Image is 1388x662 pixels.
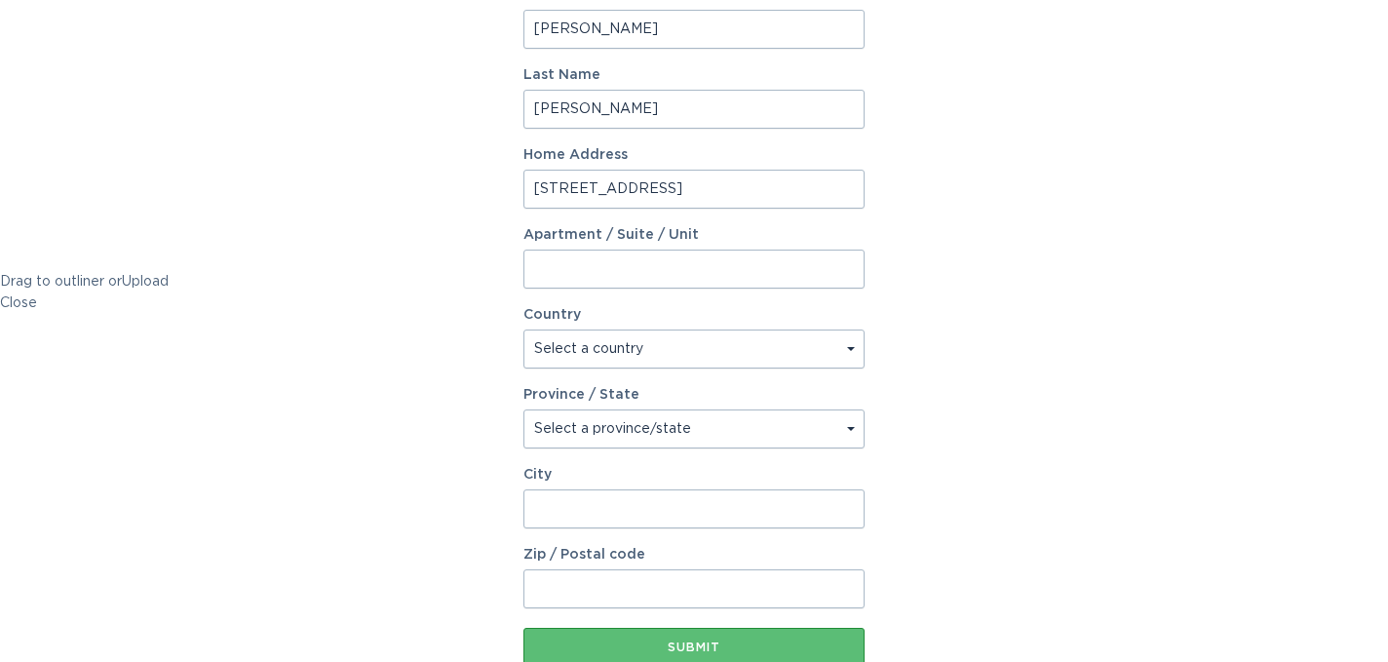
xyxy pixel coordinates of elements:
[122,275,169,289] span: Upload
[523,308,581,322] label: Country
[523,68,865,82] label: Last Name
[523,548,865,562] label: Zip / Postal code
[533,642,855,653] div: Submit
[523,468,865,482] label: City
[523,228,865,242] label: Apartment / Suite / Unit
[523,388,639,402] label: Province / State
[523,148,865,162] label: Home Address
